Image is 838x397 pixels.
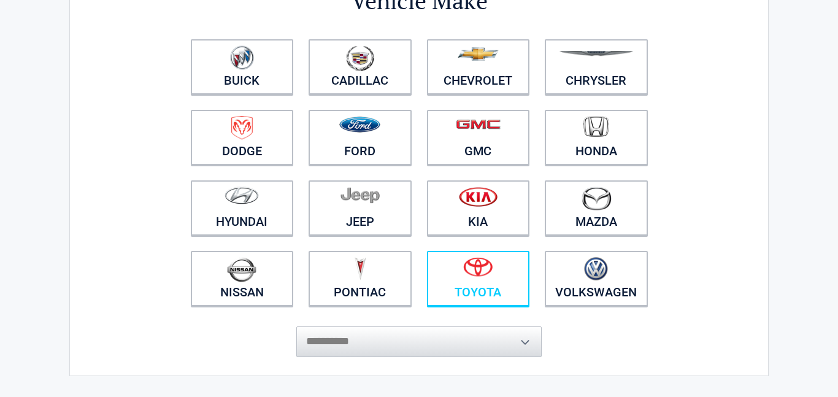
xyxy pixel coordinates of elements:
img: toyota [463,257,493,277]
a: Chevrolet [427,39,530,94]
img: volkswagen [584,257,608,281]
a: Cadillac [309,39,412,94]
img: hyundai [225,187,259,204]
img: buick [230,45,254,70]
a: Mazda [545,180,648,236]
a: Dodge [191,110,294,165]
a: Honda [545,110,648,165]
img: kia [459,187,498,207]
img: chevrolet [458,47,499,61]
img: ford [339,117,380,133]
img: nissan [227,257,256,282]
img: mazda [581,187,612,210]
img: chrysler [559,51,634,56]
a: GMC [427,110,530,165]
a: Buick [191,39,294,94]
a: Ford [309,110,412,165]
a: Pontiac [309,251,412,306]
a: Nissan [191,251,294,306]
img: honda [583,116,609,137]
a: Chrysler [545,39,648,94]
img: cadillac [346,45,374,71]
a: Volkswagen [545,251,648,306]
img: pontiac [354,257,366,280]
img: jeep [340,187,380,204]
a: Kia [427,180,530,236]
a: Toyota [427,251,530,306]
a: Hyundai [191,180,294,236]
img: gmc [456,119,501,129]
img: dodge [231,116,253,140]
a: Jeep [309,180,412,236]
